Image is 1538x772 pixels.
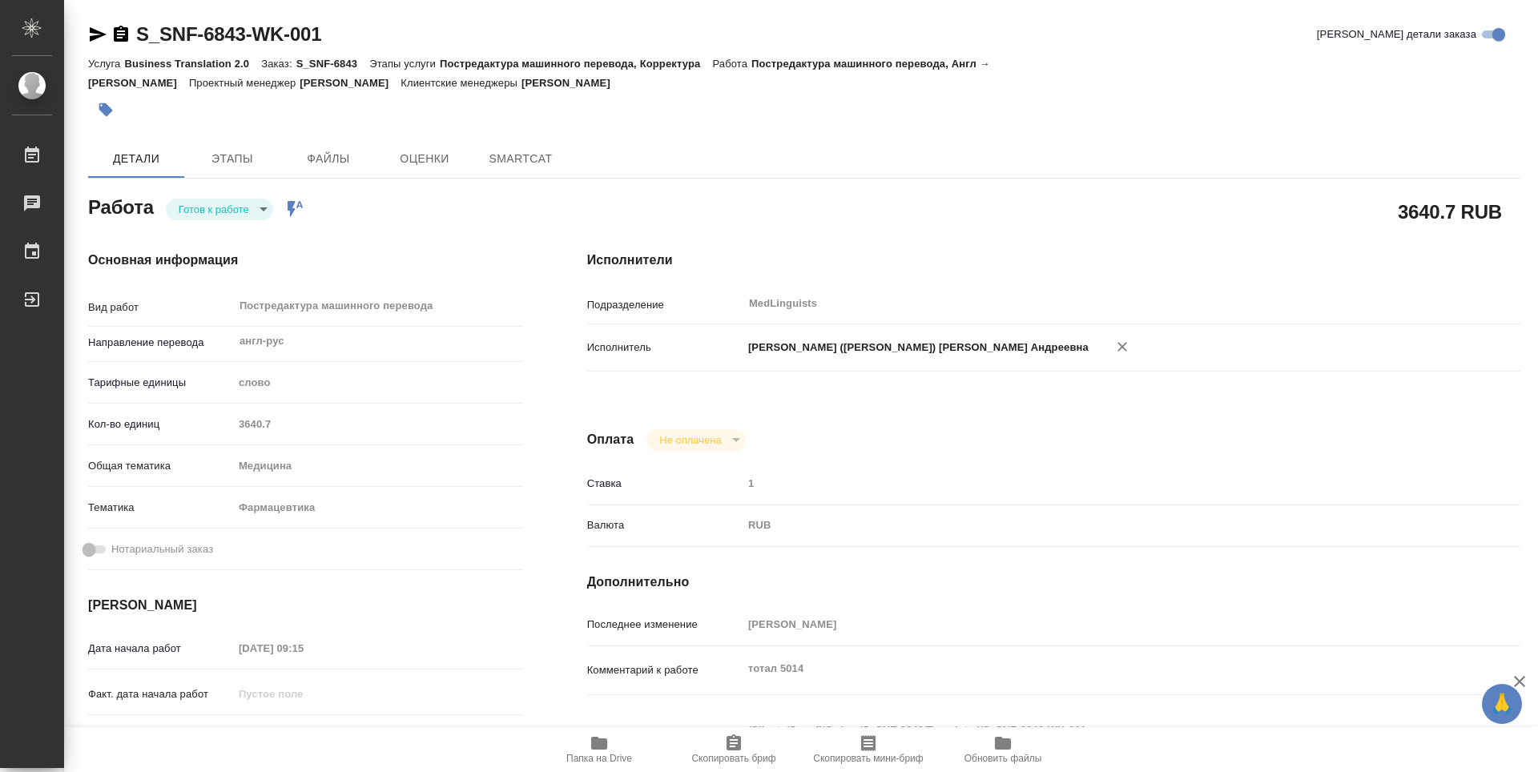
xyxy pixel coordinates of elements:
[587,340,743,356] p: Исполнитель
[587,662,743,678] p: Комментарий к работе
[290,149,367,169] span: Файлы
[233,494,523,521] div: Фармацевтика
[189,77,300,89] p: Проектный менеджер
[691,753,775,764] span: Скопировать бриф
[233,369,523,396] div: слово
[261,58,296,70] p: Заказ:
[587,724,743,740] p: Путь на drive
[743,340,1089,356] p: [PERSON_NAME] ([PERSON_NAME]) [PERSON_NAME] Андреевна
[1398,198,1502,225] h2: 3640.7 RUB
[233,452,523,480] div: Медицина
[654,433,726,447] button: Не оплачена
[1317,26,1476,42] span: [PERSON_NAME] детали заказа
[743,655,1443,682] textarea: тотал 5014
[813,753,923,764] span: Скопировать мини-бриф
[587,251,1520,270] h4: Исполнители
[88,300,233,316] p: Вид работ
[1488,687,1516,721] span: 🙏
[743,717,1443,744] textarea: /Clients/Sanofi/Orders/S_SNF-6843/Translated/S_SNF-6843-WK-001
[88,596,523,615] h4: [PERSON_NAME]
[233,724,373,747] input: Пустое поле
[936,727,1070,772] button: Обновить файлы
[88,416,233,432] p: Кол-во единиц
[369,58,440,70] p: Этапы услуги
[1105,329,1140,364] button: Удалить исполнителя
[964,753,1042,764] span: Обновить файлы
[88,458,233,474] p: Общая тематика
[482,149,559,169] span: SmartCat
[111,25,131,44] button: Скопировать ссылку
[587,517,743,533] p: Валюта
[521,77,622,89] p: [PERSON_NAME]
[88,191,154,220] h2: Работа
[743,512,1443,539] div: RUB
[587,476,743,492] p: Ставка
[88,92,123,127] button: Добавить тэг
[88,500,233,516] p: Тематика
[401,77,521,89] p: Клиентские менеджеры
[233,682,373,706] input: Пустое поле
[801,727,936,772] button: Скопировать мини-бриф
[111,541,213,557] span: Нотариальный заказ
[233,637,373,660] input: Пустое поле
[587,297,743,313] p: Подразделение
[743,472,1443,495] input: Пустое поле
[587,430,634,449] h4: Оплата
[88,375,233,391] p: Тарифные единицы
[88,251,523,270] h4: Основная информация
[712,58,751,70] p: Работа
[587,573,1520,592] h4: Дополнительно
[88,335,233,351] p: Направление перевода
[666,727,801,772] button: Скопировать бриф
[88,641,233,657] p: Дата начала работ
[166,199,273,220] div: Готов к работе
[296,58,370,70] p: S_SNF-6843
[587,617,743,633] p: Последнее изменение
[532,727,666,772] button: Папка на Drive
[88,25,107,44] button: Скопировать ссылку для ЯМессенджера
[174,203,254,216] button: Готов к работе
[743,613,1443,636] input: Пустое поле
[233,412,523,436] input: Пустое поле
[1482,684,1522,724] button: 🙏
[98,149,175,169] span: Детали
[124,58,261,70] p: Business Translation 2.0
[300,77,401,89] p: [PERSON_NAME]
[646,429,745,451] div: Готов к работе
[88,686,233,702] p: Факт. дата начала работ
[194,149,271,169] span: Этапы
[566,753,632,764] span: Папка на Drive
[88,58,124,70] p: Услуга
[136,23,321,45] a: S_SNF-6843-WK-001
[386,149,463,169] span: Оценки
[440,58,712,70] p: Постредактура машинного перевода, Корректура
